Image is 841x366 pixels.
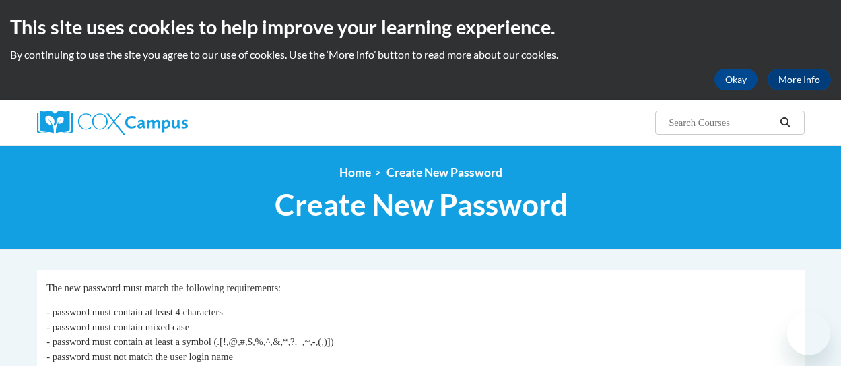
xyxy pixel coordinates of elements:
a: More Info [768,69,831,90]
span: Create New Password [386,165,502,179]
a: Home [339,165,371,179]
span: The new password must match the following requirements: [46,282,281,293]
span: Create New Password [275,187,568,222]
p: By continuing to use the site you agree to our use of cookies. Use the ‘More info’ button to read... [10,47,831,62]
a: Cox Campus [37,111,279,135]
button: Search [775,115,795,131]
iframe: Button to launch messaging window [787,312,830,355]
h2: This site uses cookies to help improve your learning experience. [10,13,831,40]
button: Okay [714,69,758,90]
img: Cox Campus [37,111,188,135]
input: Search Courses [667,115,775,131]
